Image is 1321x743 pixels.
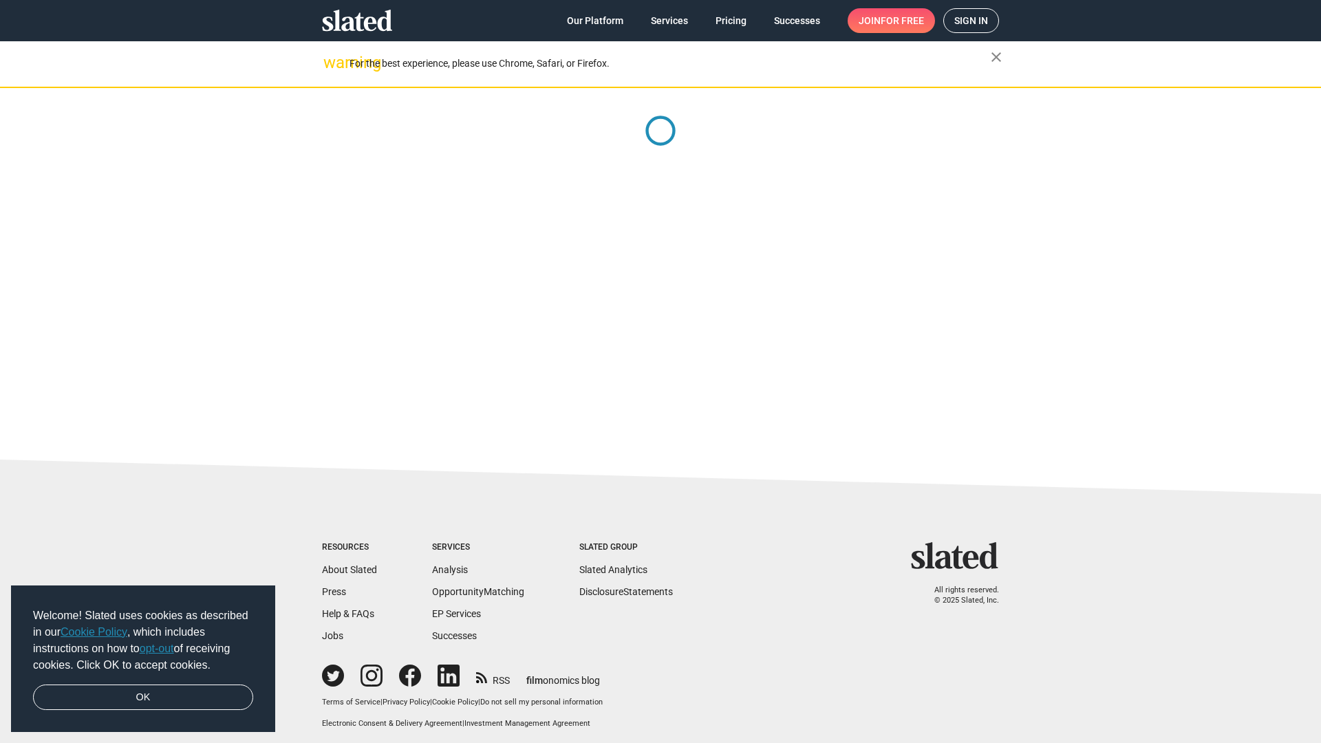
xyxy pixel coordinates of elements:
[567,8,623,33] span: Our Platform
[476,666,510,687] a: RSS
[383,698,430,707] a: Privacy Policy
[323,54,340,71] mat-icon: warning
[432,564,468,575] a: Analysis
[322,564,377,575] a: About Slated
[954,9,988,32] span: Sign in
[478,698,480,707] span: |
[432,586,524,597] a: OpportunityMatching
[556,8,634,33] a: Our Platform
[432,630,477,641] a: Successes
[774,8,820,33] span: Successes
[579,542,673,553] div: Slated Group
[61,626,127,638] a: Cookie Policy
[763,8,831,33] a: Successes
[322,586,346,597] a: Press
[322,698,380,707] a: Terms of Service
[988,49,1005,65] mat-icon: close
[350,54,991,73] div: For the best experience, please use Chrome, Safari, or Firefox.
[859,8,924,33] span: Join
[480,698,603,708] button: Do not sell my personal information
[526,675,543,686] span: film
[579,564,647,575] a: Slated Analytics
[651,8,688,33] span: Services
[322,542,377,553] div: Resources
[579,586,673,597] a: DisclosureStatements
[432,608,481,619] a: EP Services
[881,8,924,33] span: for free
[140,643,174,654] a: opt-out
[322,608,374,619] a: Help & FAQs
[526,663,600,687] a: filmonomics blog
[380,698,383,707] span: |
[322,719,462,728] a: Electronic Consent & Delivery Agreement
[920,585,999,605] p: All rights reserved. © 2025 Slated, Inc.
[432,542,524,553] div: Services
[322,630,343,641] a: Jobs
[848,8,935,33] a: Joinfor free
[716,8,747,33] span: Pricing
[430,698,432,707] span: |
[432,698,478,707] a: Cookie Policy
[464,719,590,728] a: Investment Management Agreement
[640,8,699,33] a: Services
[33,685,253,711] a: dismiss cookie message
[705,8,758,33] a: Pricing
[33,607,253,674] span: Welcome! Slated uses cookies as described in our , which includes instructions on how to of recei...
[11,585,275,733] div: cookieconsent
[462,719,464,728] span: |
[943,8,999,33] a: Sign in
